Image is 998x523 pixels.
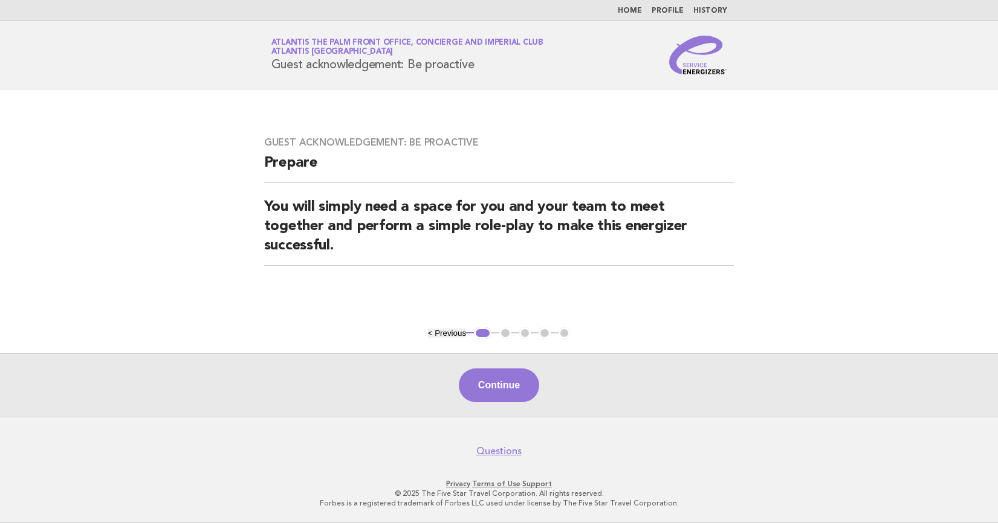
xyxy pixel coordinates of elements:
a: Support [522,480,552,488]
p: · · [129,479,869,489]
p: © 2025 The Five Star Travel Corporation. All rights reserved. [129,489,869,498]
a: Questions [476,445,522,457]
span: Atlantis [GEOGRAPHIC_DATA] [271,48,394,56]
a: History [693,7,727,14]
button: 1 [474,327,491,339]
a: Profile [652,7,684,14]
button: < Previous [428,329,466,338]
h2: Prepare [264,153,734,183]
h2: You will simply need a space for you and your team to meet together and perform a simple role-pla... [264,197,734,266]
p: Forbes is a registered trademark of Forbes LLC used under license by The Five Star Travel Corpora... [129,498,869,508]
h3: Guest acknowledgement: Be proactive [264,136,734,149]
h1: Guest acknowledgement: Be proactive [271,39,543,71]
a: Home [618,7,642,14]
a: Atlantis The Palm Front Office, Concierge and Imperial ClubAtlantis [GEOGRAPHIC_DATA] [271,39,543,56]
img: Service Energizers [669,36,727,74]
a: Privacy [446,480,470,488]
a: Terms of Use [472,480,520,488]
button: Continue [459,368,539,402]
